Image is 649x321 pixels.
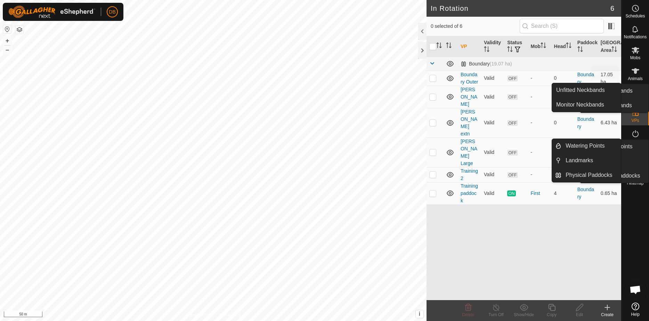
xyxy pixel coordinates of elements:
td: Valid [481,86,504,108]
td: 4 [551,182,575,204]
a: [PERSON_NAME] Large [461,139,477,166]
a: Landmarks [561,154,621,167]
span: OFF [507,94,518,100]
div: Create [593,312,621,318]
h2: In Rotation [431,4,610,13]
td: Valid [481,167,504,182]
span: Landmarks [566,156,593,165]
span: ON [507,190,516,196]
span: DB [109,8,115,16]
a: Boundary [577,187,594,199]
th: Paddock [575,36,598,57]
a: Boundary [577,72,594,85]
td: 0 [551,167,575,182]
a: Boundary [577,116,594,129]
li: Landmarks [552,154,621,167]
td: 0.65 ha [598,182,621,204]
td: 0 [551,138,575,167]
span: (19.07 ha) [490,61,512,66]
td: 0 [551,71,575,86]
a: Help [622,300,649,319]
a: Watering Points [561,139,621,153]
span: Notifications [624,35,647,39]
td: Valid [481,182,504,204]
th: Head [551,36,575,57]
input: Search (S) [520,19,604,33]
div: Turn Off [482,312,510,318]
td: 6.43 ha [598,108,621,138]
a: Privacy Policy [186,312,212,318]
a: Unfitted Neckbands [552,83,621,97]
td: 0 [551,108,575,138]
span: OFF [507,172,518,178]
div: Boundary [461,61,512,67]
button: i [416,310,423,318]
div: - [530,93,548,101]
div: - [530,171,548,178]
a: Boundary Outer [461,72,478,85]
p-sorticon: Activate to sort [446,44,452,49]
li: Physical Paddocks [552,168,621,182]
span: Heatmap [627,181,644,185]
div: Open chat [625,279,646,300]
span: OFF [507,76,518,81]
span: VPs [631,118,639,123]
li: Watering Points [552,139,621,153]
div: Copy [538,312,566,318]
th: VP [458,36,481,57]
td: 3.91 ha [598,138,621,167]
div: - [530,149,548,156]
td: 0 [551,86,575,108]
th: Validity [481,36,504,57]
button: Map Layers [15,25,24,34]
span: Monitor Neckbands [556,101,604,109]
th: Status [504,36,528,57]
span: Physical Paddocks [566,171,612,179]
a: Contact Us [220,312,241,318]
a: Monitor Neckbands [552,98,621,112]
th: [GEOGRAPHIC_DATA] Area [598,36,621,57]
span: OFF [507,150,518,156]
div: First [530,190,548,197]
div: - [530,119,548,126]
p-sorticon: Activate to sort [541,44,546,49]
img: Gallagher Logo [8,6,95,18]
td: Valid [481,138,504,167]
span: OFF [507,120,518,126]
button: – [3,46,11,54]
p-sorticon: Activate to sort [611,47,617,53]
span: Mobs [630,56,640,60]
button: + [3,37,11,45]
div: - [530,75,548,82]
span: Unfitted Neckbands [556,86,605,94]
div: Show/Hide [510,312,538,318]
a: [PERSON_NAME] extn [461,109,477,136]
span: Schedules [625,14,645,18]
span: Help [631,312,640,316]
a: [PERSON_NAME] [461,87,477,107]
th: Mob [528,36,551,57]
button: Reset Map [3,25,11,33]
td: 17.05 ha [598,71,621,86]
div: Edit [566,312,593,318]
span: Delete [462,312,474,317]
p-sorticon: Activate to sort [436,44,442,49]
p-sorticon: Activate to sort [577,47,583,53]
span: Watering Points [566,142,605,150]
p-sorticon: Activate to sort [507,47,513,53]
td: Valid [481,71,504,86]
span: i [419,311,420,317]
span: Animals [628,77,643,81]
p-sorticon: Activate to sort [484,47,489,53]
span: 6 [610,3,614,14]
a: Training 2 [461,168,478,181]
span: 0 selected of 6 [431,23,520,30]
p-sorticon: Activate to sort [566,44,571,49]
td: Valid [481,108,504,138]
a: Training paddock [461,183,478,203]
a: Physical Paddocks [561,168,621,182]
